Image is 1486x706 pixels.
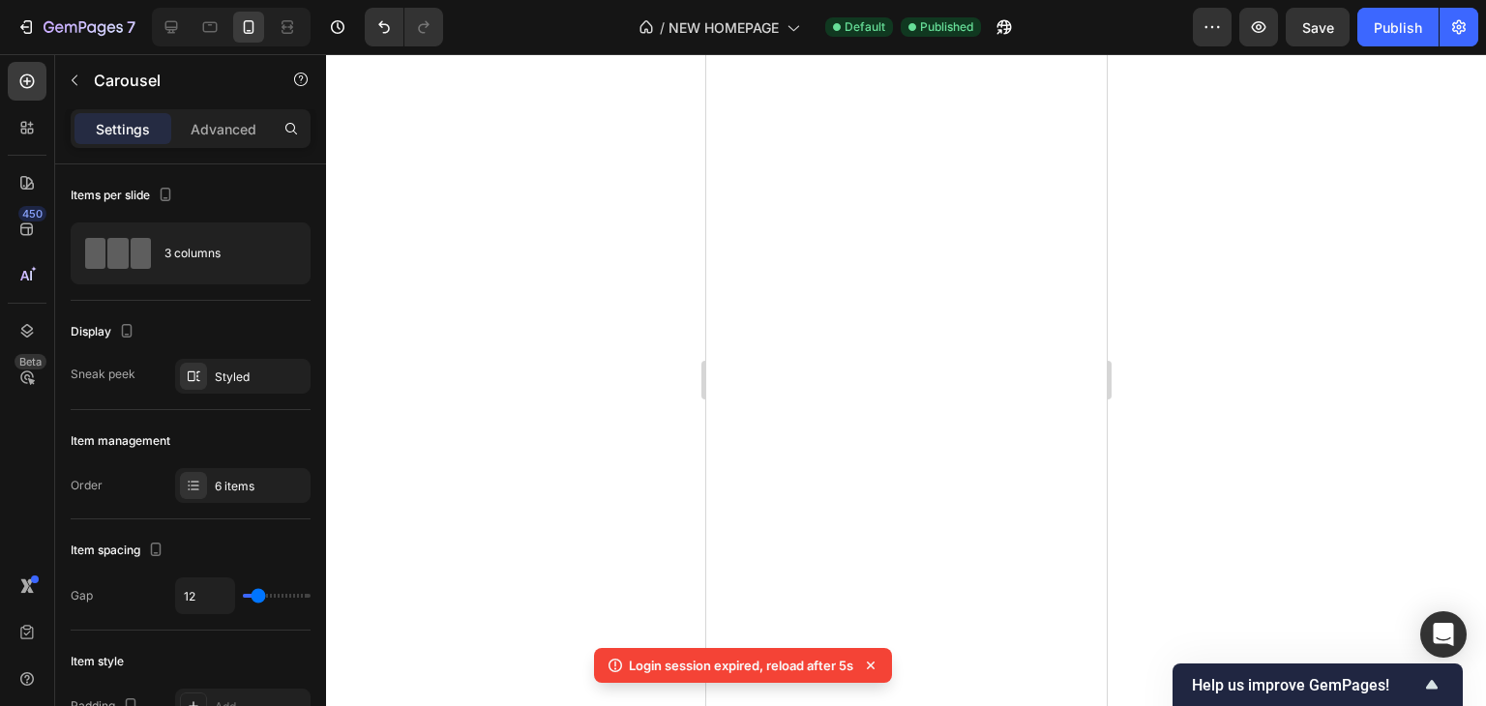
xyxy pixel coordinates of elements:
[71,319,138,345] div: Display
[18,206,46,221] div: 450
[164,231,282,276] div: 3 columns
[71,183,177,209] div: Items per slide
[1286,8,1350,46] button: Save
[71,587,93,604] div: Gap
[365,8,443,46] div: Undo/Redo
[215,478,306,495] div: 6 items
[1357,8,1439,46] button: Publish
[191,119,256,139] p: Advanced
[1302,19,1334,36] span: Save
[71,432,170,450] div: Item management
[176,578,234,613] input: Auto
[629,656,853,675] p: Login session expired, reload after 5s
[1192,673,1443,696] button: Show survey - Help us improve GemPages!
[127,15,135,39] p: 7
[706,54,1107,706] iframe: Design area
[1192,676,1420,694] span: Help us improve GemPages!
[8,8,144,46] button: 7
[1374,17,1422,38] div: Publish
[215,368,306,386] div: Styled
[71,538,167,564] div: Item spacing
[71,653,124,670] div: Item style
[94,69,258,92] p: Carousel
[845,18,885,36] span: Default
[1420,611,1467,658] div: Open Intercom Messenger
[920,18,973,36] span: Published
[669,17,779,38] span: NEW HOMEPAGE
[71,366,135,383] div: Sneak peek
[15,354,46,369] div: Beta
[71,477,103,494] div: Order
[96,119,150,139] p: Settings
[660,17,665,38] span: /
